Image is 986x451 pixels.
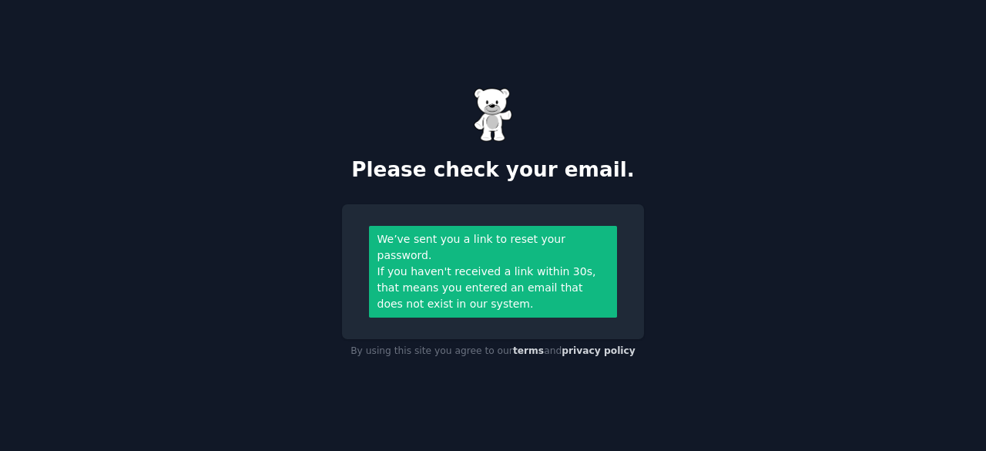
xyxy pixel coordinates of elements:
[342,339,644,364] div: By using this site you agree to our and
[513,345,544,356] a: terms
[377,231,609,264] div: We’ve sent you a link to reset your password.
[342,158,644,183] h2: Please check your email.
[474,88,512,142] img: Gummy Bear
[562,345,636,356] a: privacy policy
[377,264,609,312] div: If you haven't received a link within 30s, that means you entered an email that does not exist in...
